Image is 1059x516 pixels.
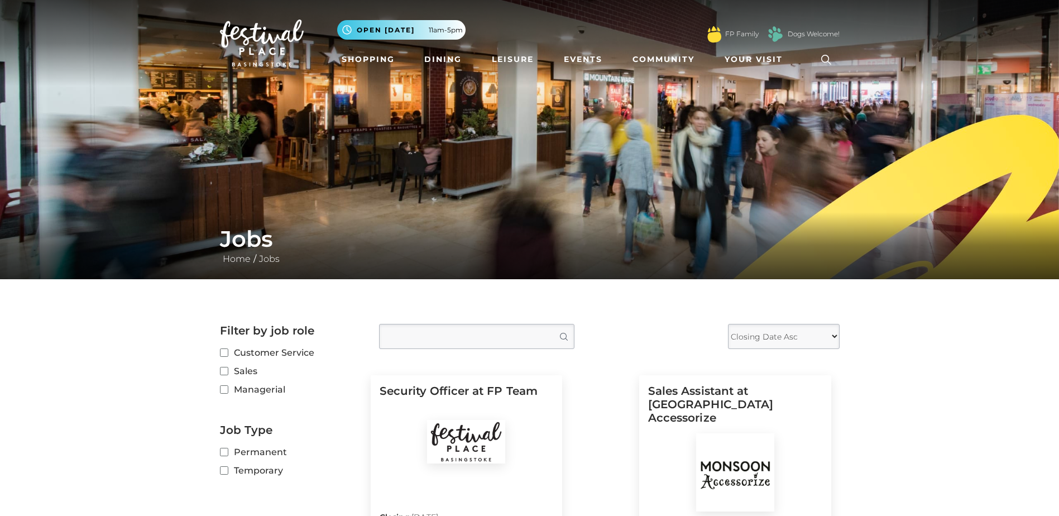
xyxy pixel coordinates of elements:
h5: Sales Assistant at [GEOGRAPHIC_DATA] Accessorize [648,384,822,433]
span: 11am-5pm [429,25,463,35]
a: Home [220,254,253,264]
a: Events [559,49,607,70]
span: Your Visit [725,54,783,65]
a: Jobs [256,254,282,264]
div: / [212,226,848,266]
a: FP Family [725,29,759,39]
button: Open [DATE] 11am-5pm [337,20,466,40]
a: Community [628,49,699,70]
label: Customer Service [220,346,362,360]
img: Festival Place Logo [220,20,304,66]
label: Permanent [220,445,362,459]
a: Shopping [337,49,399,70]
h5: Security Officer at FP Team [380,384,554,420]
label: Managerial [220,383,362,396]
img: Festival Place [427,420,505,464]
img: Monsoon [696,433,774,512]
a: Dogs Welcome! [788,29,840,39]
h2: Job Type [220,423,362,437]
a: Your Visit [720,49,793,70]
h1: Jobs [220,226,840,252]
label: Sales [220,364,362,378]
a: Dining [420,49,466,70]
h2: Filter by job role [220,324,362,337]
label: Temporary [220,464,362,477]
span: Open [DATE] [357,25,415,35]
a: Leisure [487,49,538,70]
